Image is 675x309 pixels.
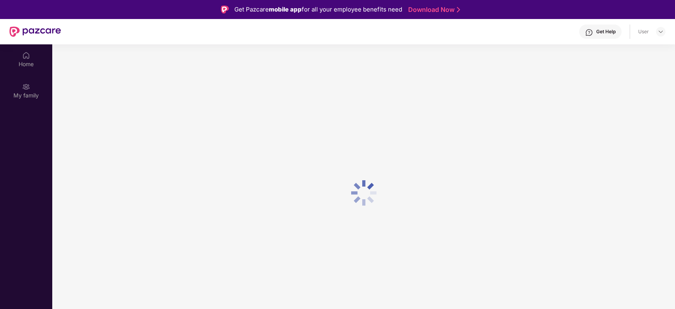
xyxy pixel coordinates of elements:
div: User [638,29,649,35]
a: Download Now [408,6,458,14]
img: svg+xml;base64,PHN2ZyBpZD0iRHJvcGRvd24tMzJ4MzIiIHhtbG5zPSJodHRwOi8vd3d3LnczLm9yZy8yMDAwL3N2ZyIgd2... [658,29,664,35]
img: Logo [221,6,229,13]
img: svg+xml;base64,PHN2ZyBpZD0iSGVscC0zMngzMiIgeG1sbnM9Imh0dHA6Ly93d3cudzMub3JnLzIwMDAvc3ZnIiB3aWR0aD... [585,29,593,36]
div: Get Pazcare for all your employee benefits need [234,5,402,14]
strong: mobile app [269,6,302,13]
img: svg+xml;base64,PHN2ZyBpZD0iSG9tZSIgeG1sbnM9Imh0dHA6Ly93d3cudzMub3JnLzIwMDAvc3ZnIiB3aWR0aD0iMjAiIG... [22,51,30,59]
div: Get Help [596,29,616,35]
img: svg+xml;base64,PHN2ZyB3aWR0aD0iMjAiIGhlaWdodD0iMjAiIHZpZXdCb3g9IjAgMCAyMCAyMCIgZmlsbD0ibm9uZSIgeG... [22,83,30,91]
img: Stroke [457,6,460,14]
img: New Pazcare Logo [10,27,61,37]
